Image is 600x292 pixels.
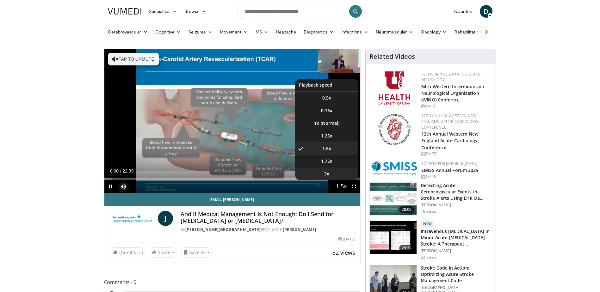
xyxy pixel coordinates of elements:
a: 12th Annual Western New England Acute Cardiology Conference [421,131,478,150]
button: Fullscreen [348,180,360,193]
span: 32 views [332,249,355,256]
p: New [421,221,435,227]
span: 1x [314,120,319,126]
a: J [158,211,173,226]
input: Search topics, interventions [237,4,363,19]
a: D [480,5,492,18]
div: By FEATURING [181,227,355,233]
span: 29:32 [399,245,414,251]
span: 0.5x [322,95,331,101]
a: Headache [272,26,300,38]
a: Cognitive [152,26,185,38]
div: [DATE] [421,174,491,179]
span: / [120,168,121,173]
span: 28:09 [399,206,414,213]
button: Save to [180,247,213,258]
h3: Intravenous [MEDICAL_DATA] in Minor Acute [MEDICAL_DATA] Stroke: A Therapeut… [421,228,492,247]
a: [GEOGRAPHIC_DATA][US_STATE] Neurology [421,71,482,82]
p: [PERSON_NAME] [421,248,492,253]
a: Specialties [145,5,181,18]
a: Infections [337,26,372,38]
a: Email [PERSON_NAME] [104,193,361,206]
a: 28:09 Detecting Acute Cerebrovascular Events in Stroke Alerts Using EHR Da… [PERSON_NAME] 16 views [369,182,492,216]
span: Comments 0 [104,278,361,286]
a: [PERSON_NAME] [283,227,316,232]
a: Browse [181,5,210,18]
a: Diagnostics [300,26,337,38]
a: Thumbs Up [109,247,146,257]
img: VuMedi Logo [108,8,141,15]
h3: Stroke Code in Action: Optimizing Acute Stroke Management Code [421,265,492,284]
a: Movement [216,26,252,38]
button: Pause [104,180,117,193]
a: Neuromuscular [372,26,417,38]
div: [DATE] [338,236,355,242]
div: Progress Bar [104,178,361,180]
a: Seizures [185,26,216,38]
h3: Detecting Acute Cerebrovascular Events in Stroke Alerts Using EHR Da… [421,182,492,201]
span: 1.25x [321,133,332,139]
button: Playback Rate [335,180,348,193]
span: 0:00 [110,168,119,173]
h4: Related Videos [369,53,415,60]
span: 1.75x [321,158,332,164]
img: 59788bfb-0650-4895-ace0-e0bf6b39cdae.png.150x105_q85_autocrop_double_scale_upscale_version-0.2.png [371,161,418,175]
a: [PERSON_NAME][GEOGRAPHIC_DATA] [185,227,261,232]
a: Rehabilitation [451,26,486,38]
a: 12th Annual Western New England Acute Cardiology Conference [421,113,479,130]
p: 22 views [421,255,436,260]
button: Share [149,247,178,258]
p: 16 views [421,209,436,214]
a: Oncology [417,26,451,38]
video-js: Video Player [104,49,361,193]
img: 0954f259-7907-4053-a817-32a96463ecc8.png.150x105_q85_autocrop_double_scale_upscale_version-0.2.png [377,113,412,146]
span: 0.75x [321,107,332,114]
a: Society for [MEDICAL_DATA] [421,161,477,166]
span: 1.5x [322,145,331,152]
span: 2x [324,171,329,177]
div: [DATE] [421,103,491,109]
img: 3c3e7931-b8f3-437f-a5bd-1dcbec1ed6c9.150x105_q85_crop-smart_upscale.jpg [370,183,417,216]
a: 29:32 New Intravenous [MEDICAL_DATA] in Minor Acute [MEDICAL_DATA] Stroke: A Therapeut… [PERSON_N... [369,221,492,260]
a: 64th Western Intermountain Neurological Organization (WINO) Conferen… [421,83,484,103]
a: SMISS Annual Forum 2025 [421,167,478,173]
img: f6362829-b0a3-407d-a044-59546adfd345.png.150x105_q85_autocrop_double_scale_upscale_version-0.2.png [379,71,410,105]
p: [PERSON_NAME] [421,203,492,208]
span: 22:39 [122,168,133,173]
h4: And If Medical Management Is Not Enough: Do I Send for [MEDICAL_DATA] or [MEDICAL_DATA]? [181,211,355,224]
a: Favorites [450,5,476,18]
img: Lahey Hospital & Medical Center [109,211,155,226]
button: Tap to unmute [108,53,159,65]
a: Cerebrovascular [104,26,152,38]
img: 480e8b5e-ad78-4e44-a77e-89078085b7cc.150x105_q85_crop-smart_upscale.jpg [370,221,417,254]
button: Mute [117,180,130,193]
div: [DATE] [421,151,491,157]
a: MS [252,26,272,38]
